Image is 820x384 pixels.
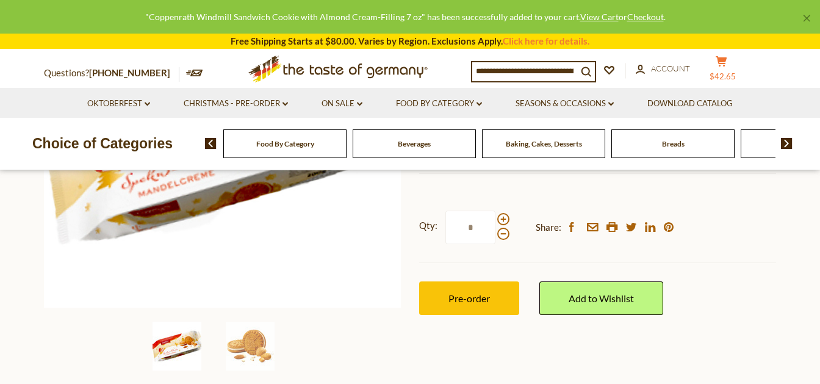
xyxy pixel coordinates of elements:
a: Beverages [398,139,431,148]
img: previous arrow [205,138,217,149]
a: Checkout [627,12,664,22]
a: Add to Wishlist [539,281,663,315]
a: Baking, Cakes, Desserts [506,139,582,148]
p: Questions? [44,65,179,81]
strong: Qty: [419,218,437,233]
span: Share: [536,220,561,235]
a: × [803,15,810,22]
span: Account [651,63,690,73]
img: Coppenrath Windmill Sandwich Cookie with Almond Cream-Filling 7 oz [153,322,201,371]
img: next arrow [781,138,793,149]
a: Account [636,62,690,76]
button: Pre-order [419,281,519,315]
div: "Coppenrath Windmill Sandwich Cookie with Almond Cream-Filling 7 oz" has been successfully added ... [10,10,800,24]
a: Click here for details. [503,35,589,46]
span: Pre-order [448,292,490,304]
span: $42.65 [710,71,736,81]
a: Food By Category [256,139,314,148]
a: Food By Category [396,97,482,110]
button: $42.65 [703,56,739,86]
a: Christmas - PRE-ORDER [184,97,288,110]
img: Coppenrath Windmill Sandwich Cookie with Almond Cream-Filling 7 oz [226,322,275,371]
a: Seasons & Occasions [516,97,614,110]
a: [PHONE_NUMBER] [89,67,170,78]
a: Oktoberfest [87,97,150,110]
a: Breads [662,139,685,148]
a: On Sale [322,97,362,110]
a: View Cart [580,12,619,22]
input: Qty: [445,211,495,244]
a: Download Catalog [647,97,733,110]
